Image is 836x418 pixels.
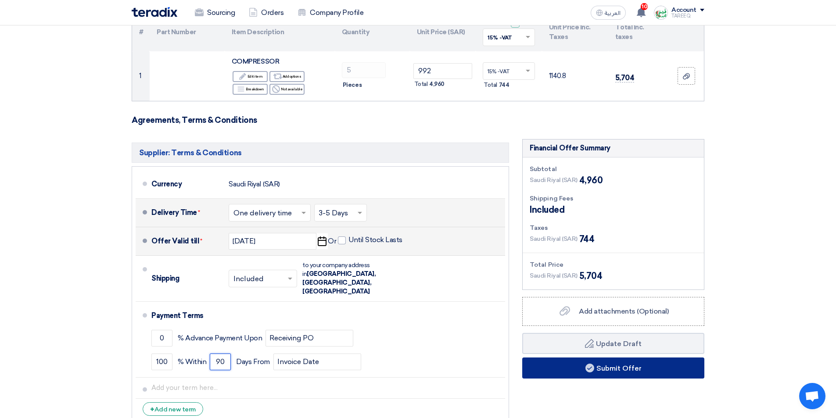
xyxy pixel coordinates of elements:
div: Add options [269,71,305,82]
a: Open chat [799,383,825,409]
div: TAREEQ [671,14,704,18]
div: Subtotal [530,164,697,174]
input: RFQ_STEP1.ITEMS.2.AMOUNT_TITLE [342,62,386,78]
div: Saudi Riyal (SAR) [229,176,280,193]
label: Until Stock Lasts [338,236,402,244]
div: Total Price [530,260,697,269]
div: Payment Terms [151,305,495,326]
button: العربية [591,6,626,20]
input: payment-term-2 [210,354,231,370]
div: Shipping [151,268,222,289]
input: payment-term-2 [151,354,172,370]
input: yyyy-mm-dd [229,233,316,250]
th: Part Number [150,13,225,51]
ng-select: VAT [483,62,535,80]
span: Add attachments (Optional) [579,307,669,315]
span: 5,704 [579,269,603,282]
input: payment-term-1 [151,330,172,347]
div: Financial Offer Summary [530,143,610,154]
button: Submit Offer [522,357,704,379]
input: payment-term-2 [273,354,361,370]
span: Pieces [343,81,362,89]
input: Unit Price [413,63,473,79]
span: 5,704 [615,73,635,82]
span: [GEOGRAPHIC_DATA], [GEOGRAPHIC_DATA], [GEOGRAPHIC_DATA] [302,270,376,295]
span: العربية [605,10,621,16]
span: 744 [499,81,509,89]
div: Not available [269,84,305,95]
div: Account [671,7,696,14]
a: Orders [242,3,291,22]
img: Screenshot___1727703618088.png [654,6,668,20]
th: Unit Price (SAR) [410,13,476,51]
span: Saudi Riyal (SAR) [530,234,578,243]
div: Delivery Time [151,202,222,223]
h3: Agreements, Terms & Conditions [132,115,704,125]
input: Add your term here... [151,379,502,396]
span: Days From [236,357,270,366]
span: Saudi Riyal (SAR) [530,271,578,280]
td: 1 [132,51,150,101]
div: Breakdown [233,84,268,95]
div: Offer Valid till [151,231,222,252]
span: + [150,405,154,414]
span: 4,960 [579,174,603,187]
span: Included [530,203,564,216]
input: payment-term-2 [266,330,353,347]
h5: Supplier: Terms & Conditions [132,143,509,163]
img: Teradix logo [132,7,177,17]
th: Unit Price Inc. Taxes [542,13,608,51]
div: Currency [151,174,222,195]
span: Total [484,81,497,89]
div: Edit item [233,71,268,82]
span: 4,960 [429,80,445,89]
div: Add new term [143,402,203,416]
div: to your company address in [302,261,399,296]
span: Or [328,237,336,246]
span: 10 [641,3,648,10]
a: Company Profile [291,3,370,22]
span: Saudi Riyal (SAR) [530,175,578,185]
button: Update Draft [522,333,704,354]
th: Quantity [335,13,410,51]
span: % Advance Payment Upon [178,334,262,343]
span: Total [414,80,428,89]
span: COMPRESSOR [232,57,279,65]
th: Taxes [476,13,542,51]
span: 744 [579,232,595,246]
th: Total Inc. taxes [608,13,669,51]
div: Shipping Fees [530,194,697,203]
div: Taxes [530,223,697,232]
span: % Within [178,357,206,366]
td: 1140.8 [542,51,608,101]
th: Item Description [225,13,335,51]
a: Sourcing [188,3,242,22]
th: # [132,13,150,51]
